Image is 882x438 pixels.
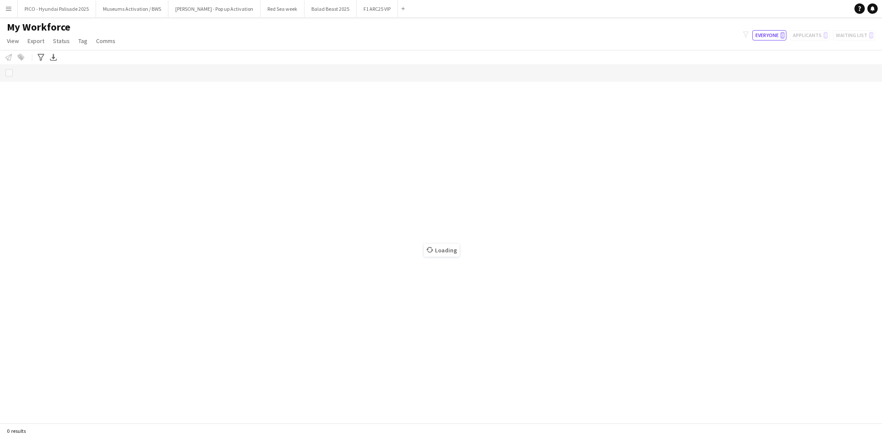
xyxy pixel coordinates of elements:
[48,52,59,62] app-action-btn: Export XLSX
[93,35,119,47] a: Comms
[28,37,44,45] span: Export
[50,35,73,47] a: Status
[78,37,87,45] span: Tag
[75,35,91,47] a: Tag
[7,21,70,34] span: My Workforce
[261,0,304,17] button: Red Sea week
[3,35,22,47] a: View
[96,37,115,45] span: Comms
[36,52,46,62] app-action-btn: Advanced filters
[96,0,168,17] button: Museums Activation / BWS
[18,0,96,17] button: PICO - Hyundai Palisade 2025
[304,0,357,17] button: Balad Beast 2025
[357,0,398,17] button: F1 ARC25 VIP
[53,37,70,45] span: Status
[780,32,785,39] span: 0
[752,30,786,40] button: Everyone0
[168,0,261,17] button: [PERSON_NAME] - Pop up Activation
[7,37,19,45] span: View
[424,244,460,257] span: Loading
[24,35,48,47] a: Export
